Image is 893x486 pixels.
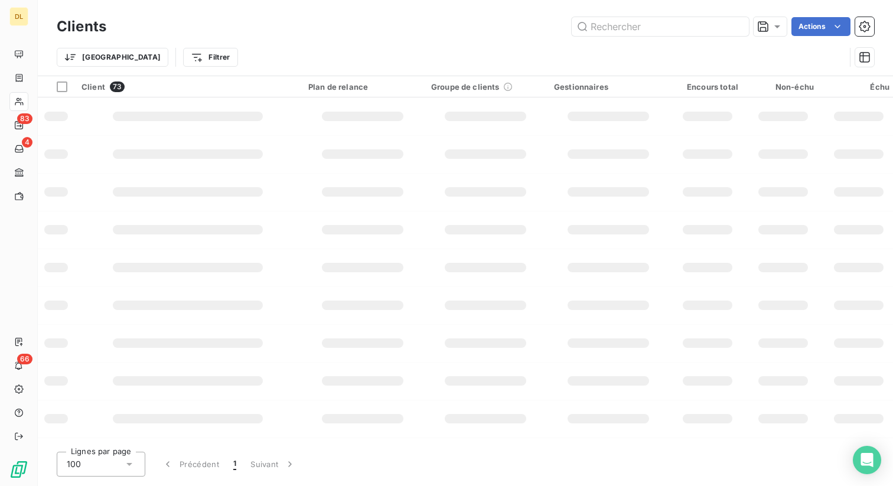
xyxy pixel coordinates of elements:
button: Actions [791,17,850,36]
span: 100 [67,458,81,470]
span: 4 [22,137,32,148]
button: 1 [226,452,243,477]
div: DL [9,7,28,26]
div: Plan de relance [308,82,417,92]
span: 83 [17,113,32,124]
button: Précédent [155,452,226,477]
span: 73 [110,81,125,92]
button: [GEOGRAPHIC_DATA] [57,48,168,67]
div: Gestionnaires [554,82,663,92]
button: Filtrer [183,48,237,67]
img: Logo LeanPay [9,460,28,479]
h3: Clients [57,16,106,37]
span: 1 [233,458,236,470]
div: Encours total [677,82,738,92]
input: Rechercher [572,17,749,36]
span: Client [82,82,105,92]
div: Échu [828,82,889,92]
div: Open Intercom Messenger [853,446,881,474]
div: Non-échu [752,82,814,92]
button: Suivant [243,452,303,477]
span: Groupe de clients [431,82,500,92]
span: 66 [17,354,32,364]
